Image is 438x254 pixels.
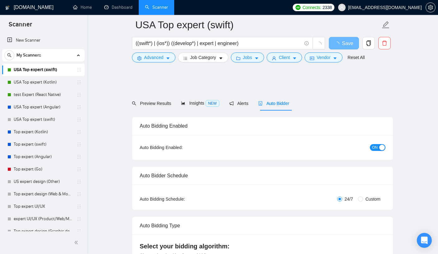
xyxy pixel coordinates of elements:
[305,41,309,45] span: info-circle
[14,151,73,163] a: Top expert (Angular)
[206,100,219,107] span: NEW
[140,242,385,251] h4: Select your bidding algorithm:
[77,167,82,172] span: holder
[77,229,82,234] span: holder
[14,175,73,188] a: US expert design (Other)
[329,37,359,49] button: Save
[77,142,82,147] span: holder
[14,88,73,101] a: test Expert (React Native)
[229,101,249,106] span: Alerts
[77,192,82,197] span: holder
[279,54,290,61] span: Client
[77,67,82,72] span: holder
[305,52,342,62] button: idcardVendorcaret-down
[333,56,337,61] span: caret-down
[267,52,302,62] button: userClientcaret-down
[372,144,378,151] span: ON
[5,53,14,57] span: search
[77,117,82,122] span: holder
[77,216,82,221] span: holder
[14,101,73,113] a: USA Top expert (Angular)
[258,101,263,106] span: robot
[140,217,385,234] div: Auto Bidding Type
[254,56,259,61] span: caret-down
[272,56,276,61] span: user
[137,56,142,61] span: setting
[135,17,380,33] input: Scanner name...
[302,4,321,11] span: Connects:
[14,188,73,200] a: Top expert design (Web & Mobile) 0% answers [DATE]
[178,52,228,62] button: barsJob Categorycaret-down
[181,101,185,105] span: area-chart
[14,126,73,138] a: Top expert (Kotlin)
[292,56,297,61] span: caret-down
[77,204,82,209] span: holder
[363,196,383,202] span: Custom
[14,163,73,175] a: Top expert (Go)
[4,20,37,33] span: Scanner
[140,196,221,202] div: Auto Bidding Schedule:
[231,52,264,62] button: folderJobscaret-down
[4,50,14,60] button: search
[14,138,73,151] a: Top expert (swift)
[342,39,353,47] span: Save
[229,101,234,106] span: notification
[219,56,223,61] span: caret-down
[77,92,82,97] span: holder
[140,144,221,151] div: Auto Bidding Enabled:
[317,54,330,61] span: Vendor
[426,2,436,12] button: setting
[16,49,41,61] span: My Scanners
[77,105,82,110] span: holder
[296,5,301,10] img: upwork-logo.png
[5,3,10,13] img: logo
[258,101,289,106] span: Auto Bidder
[310,56,314,61] span: idcard
[77,154,82,159] span: holder
[132,101,171,106] span: Preview Results
[132,101,136,106] span: search
[378,37,391,49] button: delete
[14,225,73,238] a: Top expert design (Graphic design)
[14,200,73,213] a: Top expert UI/UX
[190,54,216,61] span: Job Category
[166,56,170,61] span: caret-down
[136,39,302,47] input: Search Freelance Jobs...
[73,5,92,10] a: homeHome
[426,5,436,10] a: setting
[379,40,390,46] span: delete
[363,40,375,46] span: copy
[7,34,80,47] a: New Scanner
[417,233,432,248] div: Open Intercom Messenger
[181,101,219,106] span: Insights
[236,56,240,61] span: folder
[144,54,163,61] span: Advanced
[14,76,73,88] a: USA Top expert (Kotlin)
[362,37,375,49] button: copy
[342,196,356,202] span: 24/7
[183,56,188,61] span: bars
[74,239,80,246] span: double-left
[347,54,365,61] a: Reset All
[382,21,390,29] span: edit
[334,42,342,47] span: loading
[340,5,344,10] span: user
[14,213,73,225] a: expert UI/UX (Product/Web/Mobile)
[77,129,82,134] span: holder
[104,5,133,10] a: dashboardDashboard
[140,117,385,135] div: Auto Bidding Enabled
[14,64,73,76] a: USA Top expert (swift)
[140,167,385,184] div: Auto Bidder Schedule
[243,54,252,61] span: Jobs
[132,52,175,62] button: settingAdvancedcaret-down
[323,4,332,11] span: 2338
[2,34,85,47] li: New Scanner
[14,113,73,126] a: USA Top expert (swift)
[77,80,82,85] span: holder
[145,5,168,10] a: searchScanner
[316,42,322,47] span: loading
[77,179,82,184] span: holder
